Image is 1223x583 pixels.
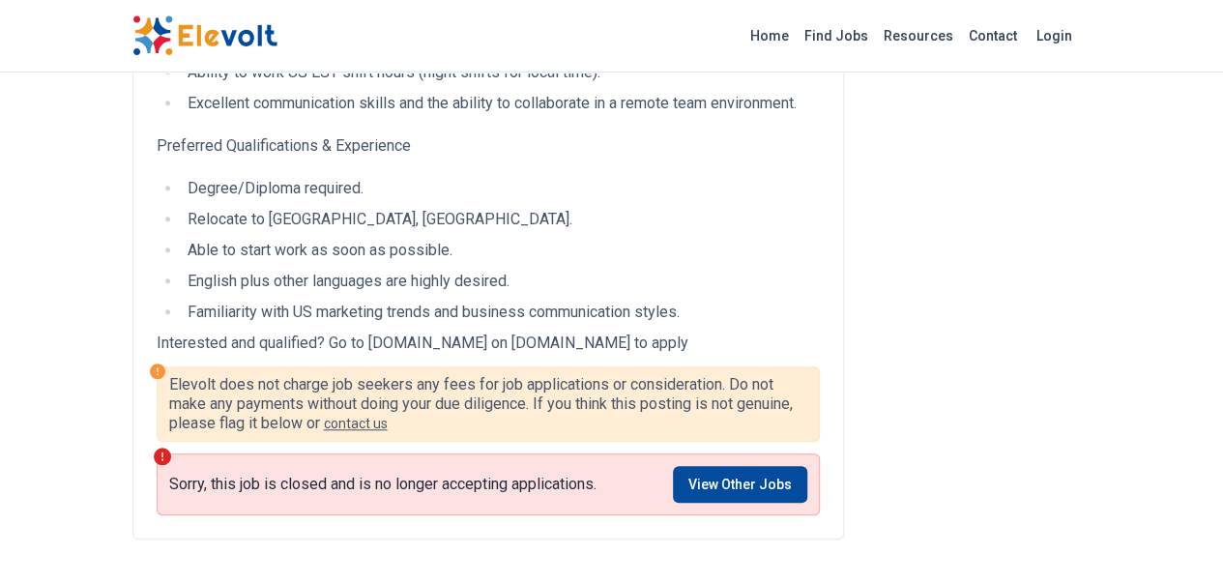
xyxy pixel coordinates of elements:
a: Home [743,20,797,51]
p: Preferred Qualifications & Experience [157,134,820,158]
li: Ability to work US EST shift hours (night shifts for local time). [182,61,820,84]
img: Elevolt [132,15,277,56]
a: Resources [876,20,961,51]
li: Excellent communication skills and the ability to collaborate in a remote team environment. [182,92,820,115]
a: View Other Jobs [673,466,807,503]
a: Find Jobs [797,20,876,51]
li: Relocate to [GEOGRAPHIC_DATA], [GEOGRAPHIC_DATA]. [182,208,820,231]
p: Interested and qualified? Go to [DOMAIN_NAME] on [DOMAIN_NAME] to apply [157,332,820,355]
a: Login [1025,16,1084,55]
li: English plus other languages are highly desired. [182,270,820,293]
a: contact us [324,416,388,431]
iframe: Chat Widget [1126,490,1223,583]
a: Contact [961,20,1025,51]
p: Sorry, this job is closed and is no longer accepting applications. [169,475,597,494]
li: Familiarity with US marketing trends and business communication styles. [182,301,820,324]
li: Able to start work as soon as possible. [182,239,820,262]
p: Elevolt does not charge job seekers any fees for job applications or consideration. Do not make a... [169,375,807,433]
li: Degree/Diploma required. [182,177,820,200]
